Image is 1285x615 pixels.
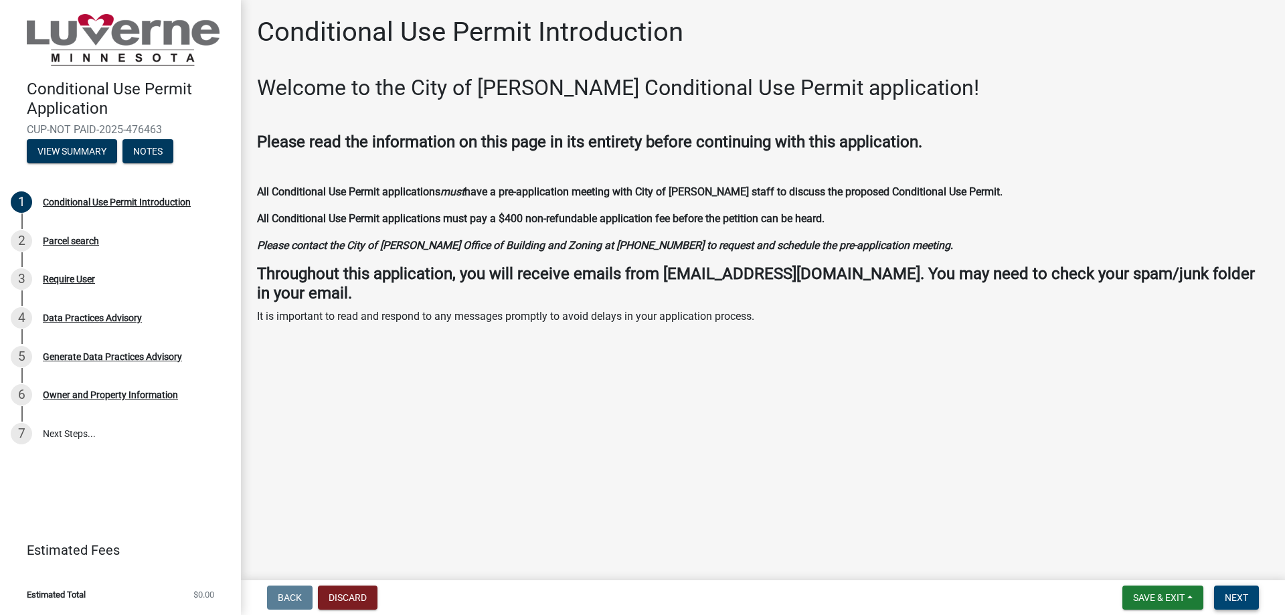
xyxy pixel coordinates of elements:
img: City of Luverne, Minnesota [27,14,220,66]
div: Parcel search [43,236,99,246]
div: 3 [11,268,32,290]
span: Estimated Total [27,590,86,599]
div: Generate Data Practices Advisory [43,352,182,361]
div: Data Practices Advisory [43,313,142,323]
h4: Conditional Use Permit Application [27,80,230,118]
h1: Conditional Use Permit Introduction [257,16,683,48]
button: Discard [318,586,377,610]
button: View Summary [27,139,117,163]
div: Owner and Property Information [43,390,178,400]
div: Conditional Use Permit Introduction [43,197,191,207]
div: 5 [11,346,32,367]
wm-modal-confirm: Notes [122,147,173,158]
strong: All Conditional Use Permit applications [257,185,440,198]
button: Next [1214,586,1259,610]
strong: Please read the information on this page in its entirety before continuing with this application. [257,133,922,151]
wm-modal-confirm: Summary [27,147,117,158]
div: 7 [11,423,32,444]
strong: All Conditional Use Permit applications must pay a $400 non-refundable application fee before the... [257,212,825,225]
h2: Welcome to the City of [PERSON_NAME] Conditional Use Permit application! [257,75,1269,100]
div: 1 [11,191,32,213]
div: 2 [11,230,32,252]
div: Require User [43,274,95,284]
span: Back [278,592,302,603]
strong: Throughout this application, you will receive emails from [EMAIL_ADDRESS][DOMAIN_NAME]. You may n... [257,264,1255,302]
span: CUP-NOT PAID-2025-476463 [27,123,214,136]
span: $0.00 [193,590,214,599]
div: 6 [11,384,32,406]
strong: Please contact the City of [PERSON_NAME] Office of Building and Zoning at [PHONE_NUMBER] to reque... [257,239,953,252]
button: Notes [122,139,173,163]
strong: must [440,185,464,198]
span: Next [1225,592,1248,603]
span: Save & Exit [1133,592,1185,603]
button: Save & Exit [1122,586,1203,610]
strong: have a pre-application meeting with City of [PERSON_NAME] staff to discuss the proposed Condition... [464,185,1003,198]
a: Estimated Fees [11,537,220,563]
button: Back [267,586,313,610]
div: 4 [11,307,32,329]
p: It is important to read and respond to any messages promptly to avoid delays in your application ... [257,309,1269,325]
